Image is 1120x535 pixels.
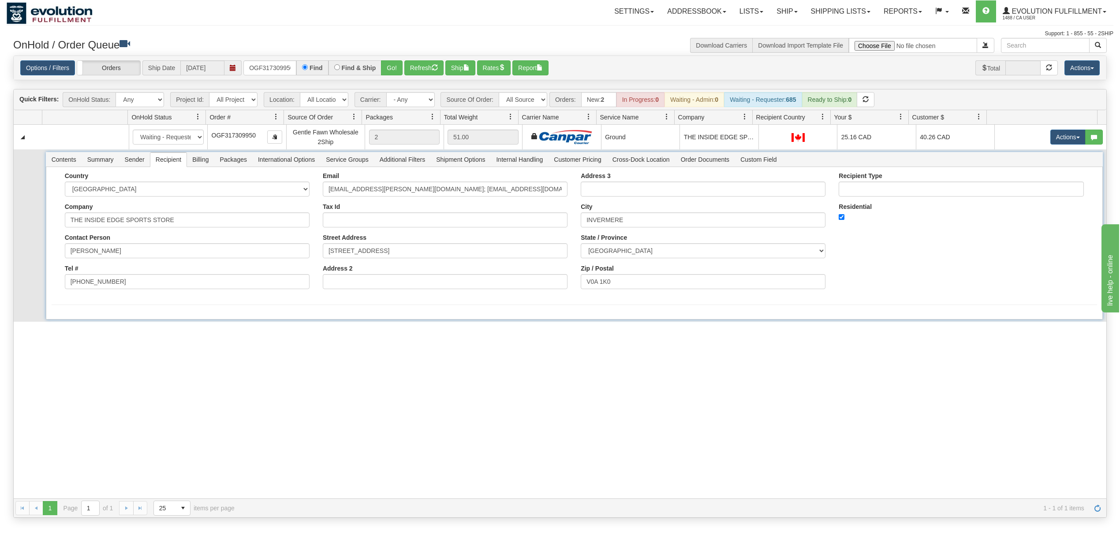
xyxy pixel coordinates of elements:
[655,96,659,103] strong: 0
[65,172,89,179] label: Country
[290,127,361,147] div: Gentle Fawn Wholesale 2Ship
[150,152,187,167] span: Recipient
[679,125,758,149] td: THE INSIDE EDGE SPORTS STORE
[119,152,150,167] span: Sender
[187,152,214,167] span: Billing
[369,130,440,145] div: 2
[14,89,1106,110] div: grid toolbar
[269,109,284,124] a: Order # filter column settings
[13,38,553,51] h3: OnHold / Order Queue
[381,60,403,75] button: Go!
[209,113,230,122] span: Order #
[661,0,733,22] a: Addressbook
[63,92,116,107] span: OnHold Status:
[971,109,986,124] a: Customer $ filter column settings
[287,113,333,122] span: Source Of Order
[176,501,190,515] span: select
[1089,38,1107,53] button: Search
[323,265,353,272] label: Address 2
[1090,501,1105,515] a: Refresh
[607,152,675,167] span: Cross-Dock Location
[758,42,843,49] a: Download Import Template File
[549,152,606,167] span: Customer Pricing
[310,65,323,71] label: Find
[425,109,440,124] a: Packages filter column settings
[82,152,119,167] span: Summary
[253,152,320,167] span: International Options
[975,60,1006,75] span: Total
[431,152,490,167] span: Shipment Options
[444,113,478,122] span: Total Weight
[581,172,611,179] label: Address 3
[477,60,511,75] button: Rates
[893,109,908,124] a: Your $ filter column settings
[131,113,172,122] span: OnHold Status
[503,109,518,124] a: Total Weight filter column settings
[912,113,944,122] span: Customer $
[445,60,475,75] button: Ship
[786,96,796,103] strong: 685
[65,234,110,241] label: Contact Person
[581,203,592,210] label: City
[342,65,376,71] label: Find & Ship
[77,61,140,75] label: Orders
[696,42,747,49] a: Download Carriers
[676,152,735,167] span: Order Documents
[264,92,300,107] span: Location:
[849,38,977,53] input: Import
[43,501,57,515] span: Page 1
[243,60,296,75] input: Order #
[665,92,724,107] div: Waiting - Admin:
[581,92,616,107] div: New:
[581,265,614,272] label: Zip / Postal
[153,501,235,516] span: items per page
[756,113,805,122] span: Recipient Country
[733,0,770,22] a: Lists
[212,132,256,139] span: OGF317309950
[1001,38,1090,53] input: Search
[153,501,190,516] span: Page sizes drop down
[323,172,339,179] label: Email
[46,152,82,167] span: Contents
[404,60,444,75] button: Refresh
[7,30,1113,37] div: Support: 1 - 855 - 55 - 2SHIP
[65,203,93,210] label: Company
[1003,14,1069,22] span: 1488 / CA User
[715,96,718,103] strong: 0
[839,172,882,179] label: Recipient Type
[608,0,661,22] a: Settings
[65,265,78,272] label: Tel #
[839,203,872,210] label: Residential
[735,152,782,167] span: Custom Field
[448,130,519,145] div: 51.00
[190,109,205,124] a: OnHold Status filter column settings
[19,95,59,104] label: Quick Filters:
[7,2,93,24] img: logo1488.jpg
[17,132,28,143] a: Collapse
[247,505,1084,512] span: 1 - 1 of 1 items
[159,504,171,513] span: 25
[63,501,113,516] span: Page of 1
[142,60,180,75] span: Ship Date
[804,0,877,22] a: Shipping lists
[916,125,995,149] td: 40.26 CAD
[659,109,674,124] a: Service Name filter column settings
[366,113,392,122] span: Packages
[600,113,639,122] span: Service Name
[7,5,82,16] div: live help - online
[1100,223,1119,312] iframe: chat widget
[678,113,705,122] span: Company
[802,92,858,107] div: Ready to Ship:
[737,109,752,124] a: Company filter column settings
[837,125,916,149] td: 25.16 CAD
[581,109,596,124] a: Carrier Name filter column settings
[323,234,366,241] label: Street Address
[549,92,581,107] span: Orders:
[170,92,209,107] span: Project Id:
[215,152,252,167] span: Packages
[20,60,75,75] a: Options / Filters
[539,130,592,144] img: Canpar
[522,113,559,122] span: Carrier Name
[581,234,627,241] label: State / Province
[374,152,431,167] span: Additional Filters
